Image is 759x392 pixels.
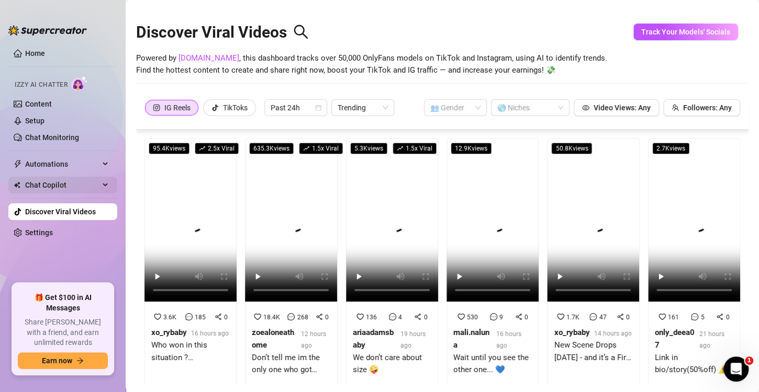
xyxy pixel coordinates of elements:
span: 18.4K [263,314,280,321]
span: 2.7K views [652,143,689,154]
a: Setup [25,117,44,125]
span: Chat Copilot [25,177,99,193]
span: rise [397,145,403,152]
strong: xo_rybaby [554,328,589,337]
div: IG Reels [164,100,191,116]
span: 2.5 x Viral [195,143,239,154]
span: Track Your Models' Socials [641,28,730,36]
span: 1.5 x Viral [393,143,437,154]
a: [DOMAIN_NAME] [178,53,239,63]
span: Trending [338,100,388,116]
span: message [490,313,497,320]
span: heart [154,313,161,320]
strong: only_deea07 [655,328,695,350]
span: 16 hours ago [191,330,229,337]
span: Automations [25,156,99,172]
span: share-alt [515,313,522,320]
div: New Scene Drops [DATE] - and it’s a First for us hehe!! 🔗 in Bio!! [554,339,632,364]
span: 0 [325,314,329,321]
span: 50.8K views [551,143,592,154]
span: message [287,313,295,320]
span: 5.3K views [350,143,387,154]
span: Earn now [42,356,72,365]
button: Followers: Any [663,99,740,116]
span: 0 [224,314,228,321]
a: 50.8Kviews1.7K470xo_rybaby14 hours agoNew Scene Drops [DATE] - and it’s a First for us hehe!! 🔗 i... [547,138,639,391]
span: Izzy AI Chatter [15,80,68,90]
span: Past 24h [271,100,321,116]
span: share-alt [414,313,421,320]
a: 12.9Kviews53090mali.naluna16 hours agoWait until you see the other one... 💙 [447,138,539,391]
span: 95.4K views [149,143,189,154]
span: Followers: Any [683,103,732,112]
span: share-alt [316,313,323,320]
span: share-alt [617,313,624,320]
span: 4 [398,314,402,321]
button: Track Your Models' Socials [633,24,738,40]
span: 0 [423,314,427,321]
a: 2.7Kviews16150only_deea0721 hours agoLink in bio/story(50%off) ⚠️ [648,138,740,391]
span: heart [356,313,364,320]
strong: ariaadamsbaby [353,328,394,350]
span: tik-tok [211,104,219,111]
div: Don’t tell me im the only one who got fooled 😅 [252,352,330,376]
span: 3.6K [163,314,176,321]
span: heart [457,313,465,320]
span: 1.7K [566,314,579,321]
span: heart [254,313,261,320]
span: eye [582,104,589,111]
span: message [691,313,698,320]
span: heart [557,313,564,320]
span: message [589,313,597,320]
strong: mali.naluna [453,328,489,350]
span: share-alt [716,313,723,320]
span: 0 [725,314,729,321]
span: arrow-right [76,357,84,364]
div: We don’t care about size 🤪 [353,352,431,376]
span: 9 [499,314,503,321]
span: share-alt [215,313,222,320]
span: 12 hours ago [301,330,326,349]
span: message [185,313,193,320]
a: Home [25,49,45,57]
span: 14 hours ago [594,330,631,337]
a: 5.3Kviewsrise1.5x Viral13640ariaadamsbaby19 hours agoWe don’t care about size 🤪 [346,138,438,391]
span: 635.3K views [249,143,294,154]
span: search [293,24,309,40]
span: rise [303,145,309,152]
span: 268 [297,314,308,321]
img: AI Chatter [72,76,88,91]
a: 95.4Kviewsrise2.5x Viral3.6K1850xo_rybaby16 hours agoWho won in this situation ? @xo_rybaby @fitk... [144,138,237,391]
a: Chat Monitoring [25,133,79,142]
strong: xo_rybaby [151,328,187,337]
span: 16 hours ago [496,330,521,349]
span: 1 [745,356,753,365]
span: 0 [524,314,528,321]
span: 47 [599,314,606,321]
span: 🎁 Get $100 in AI Messages [18,293,108,313]
button: Earn nowarrow-right [18,352,108,369]
span: 12.9K views [451,143,492,154]
span: calendar [315,105,321,111]
strong: zoealoneathome [252,328,294,350]
iframe: Intercom live chat [723,356,749,382]
span: heart [658,313,666,320]
span: instagram [153,104,160,111]
div: Wait until you see the other one... 💙 [453,352,532,376]
span: Video Views: Any [594,103,651,112]
span: message [389,313,396,320]
h2: Discover Viral Videos [136,22,309,42]
a: Content [25,100,52,108]
a: 635.3Kviewsrise1.5x Viral18.4K2680zoealoneathome12 hours agoDon’t tell me im the only one who got... [245,138,337,391]
img: logo-BBDzfeDw.svg [8,25,87,36]
span: 21 hours ago [699,330,724,349]
div: Link in bio/story(50%off) ⚠️ [655,352,733,376]
button: Video Views: Any [574,99,659,116]
a: Settings [25,228,53,237]
span: thunderbolt [14,160,22,168]
span: 185 [195,314,206,321]
span: Share [PERSON_NAME] with a friend, and earn unlimited rewards [18,317,108,348]
span: team [672,104,679,111]
img: Chat Copilot [14,181,20,189]
span: 5 [700,314,704,321]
